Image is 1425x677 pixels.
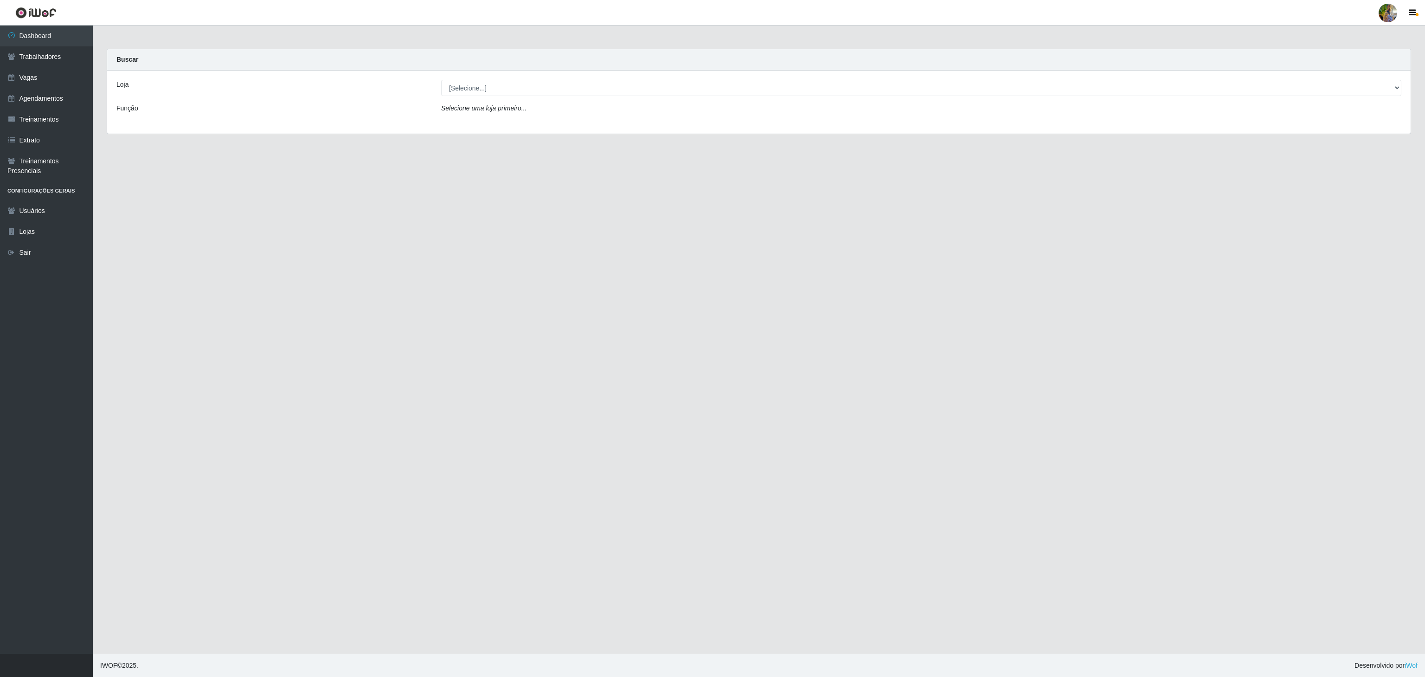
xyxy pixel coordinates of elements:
label: Loja [116,80,128,90]
span: Desenvolvido por [1354,661,1418,671]
span: IWOF [100,662,117,669]
i: Selecione uma loja primeiro... [441,104,526,112]
label: Função [116,103,138,113]
span: © 2025 . [100,661,138,671]
strong: Buscar [116,56,138,63]
img: CoreUI Logo [15,7,57,19]
a: iWof [1405,662,1418,669]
